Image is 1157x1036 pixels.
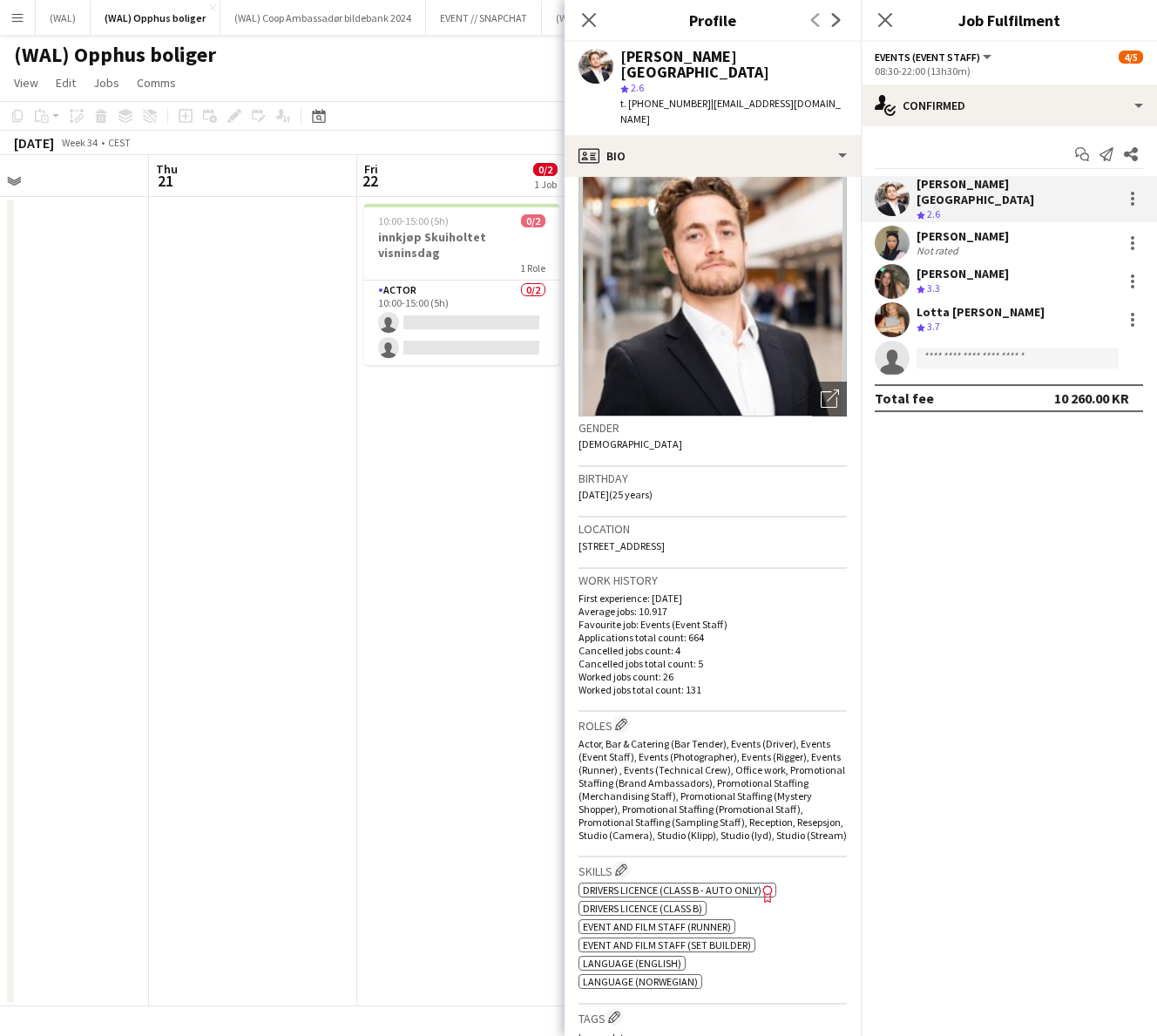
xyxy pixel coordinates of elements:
[578,644,847,657] p: Cancelled jobs count: 4
[578,715,847,734] h3: Roles
[578,1008,847,1026] h3: Tags
[578,737,847,842] span: Actor, Bar & Catering (Bar Tender), Events (Driver), Events (Event Staff), Events (Photographer),...
[93,75,119,91] span: Jobs
[875,64,1143,78] div: 08:30-22:00 (13h30m)
[578,861,847,879] h3: Skills
[917,304,1045,320] div: Lotta [PERSON_NAME]
[156,161,178,177] span: Thu
[861,9,1157,31] h3: Job Fulfilment
[1119,51,1143,64] span: 4/5
[917,228,1009,244] div: [PERSON_NAME]
[565,9,861,31] h3: Profile
[917,176,1115,207] div: [PERSON_NAME][GEOGRAPHIC_DATA]
[578,670,847,683] p: Worked jobs count: 26
[631,81,644,94] span: 2.6
[927,320,940,333] span: 3.7
[520,261,545,274] span: 1 Role
[620,49,847,80] div: [PERSON_NAME][GEOGRAPHIC_DATA]
[533,163,558,176] span: 0/2
[362,171,378,191] span: 22
[565,135,861,177] div: Bio
[578,488,653,501] span: [DATE] (25 years)
[578,521,847,537] h3: Location
[620,97,841,125] span: | [EMAIL_ADDRESS][DOMAIN_NAME]
[426,1,542,35] button: EVENT // SNAPCHAT
[56,75,76,91] span: Edit
[875,389,934,407] div: Total fee
[578,155,847,416] img: Crew avatar or photo
[378,214,449,227] span: 10:00-15:00 (5h)
[91,1,220,35] button: (WAL) Opphus boliger
[583,975,698,988] span: Language (Norwegian)
[153,171,178,191] span: 21
[14,75,38,91] span: View
[578,539,665,552] span: [STREET_ADDRESS]
[49,71,83,94] a: Edit
[108,136,131,149] div: CEST
[578,572,847,588] h3: Work history
[620,97,711,110] span: t. [PHONE_NUMBER]
[927,207,940,220] span: 2.6
[583,957,681,970] span: Language (English)
[578,592,847,605] p: First experience: [DATE]
[36,1,91,35] button: (WAL)
[578,420,847,436] h3: Gender
[364,161,378,177] span: Fri
[1054,389,1129,407] div: 10 260.00 KR
[542,1,697,35] button: (WAL) Fresh - Klart det koster
[578,605,847,618] p: Average jobs: 10.917
[521,214,545,227] span: 0/2
[534,178,557,191] div: 1 Job
[220,1,426,35] button: (WAL) Coop Ambassadør bildebank 2024
[578,471,847,486] h3: Birthday
[578,618,847,631] p: Favourite job: Events (Event Staff)
[364,204,559,365] app-job-card: 10:00-15:00 (5h)0/2innkjøp Skuiholtet visninsdag1 RoleActor0/210:00-15:00 (5h)
[578,683,847,696] p: Worked jobs total count: 131
[583,938,751,951] span: Event and Film Staff (Set Builder)
[58,136,101,149] span: Week 34
[578,657,847,670] p: Cancelled jobs total count: 5
[578,631,847,644] p: Applications total count: 664
[812,382,847,416] div: Open photos pop-in
[917,244,962,257] div: Not rated
[14,134,54,152] div: [DATE]
[861,85,1157,126] div: Confirmed
[875,51,980,64] span: Events (Event Staff)
[364,229,559,261] h3: innkjøp Skuiholtet visninsdag
[583,902,702,915] span: Drivers Licence (Class B)
[7,71,45,94] a: View
[364,281,559,365] app-card-role: Actor0/210:00-15:00 (5h)
[137,75,176,91] span: Comms
[875,51,994,64] button: Events (Event Staff)
[578,437,682,450] span: [DEMOGRAPHIC_DATA]
[583,920,731,933] span: Event and Film Staff (Runner)
[86,71,126,94] a: Jobs
[927,281,940,295] span: 3.3
[583,884,761,897] span: Drivers Licence (Class B - AUTO ONLY)
[14,42,216,68] h1: (WAL) Opphus boliger
[917,266,1009,281] div: [PERSON_NAME]
[130,71,183,94] a: Comms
